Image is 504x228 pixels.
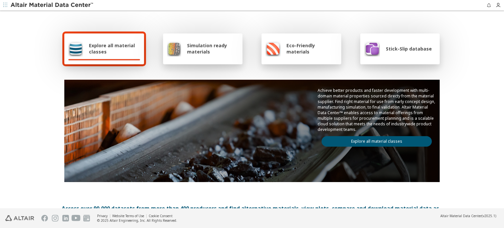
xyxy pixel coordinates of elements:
img: Eco-Friendly materials [265,41,281,56]
img: Altair Engineering [5,215,34,221]
a: Explore all material classes [322,136,432,147]
div: Access over 90,000 datasets from more than 400 producers and find alternative materials, view plo... [62,204,442,220]
span: Stick-Slip database [386,46,432,52]
span: Altair Material Data Center [440,214,482,218]
img: Explore all material classes [68,41,83,56]
img: Simulation ready materials [167,41,181,56]
div: © 2025 Altair Engineering, Inc. All Rights Reserved. [97,218,177,223]
a: Privacy [97,214,108,218]
img: Altair Material Data Center [10,2,94,9]
span: Simulation ready materials [187,42,239,55]
span: Explore all material classes [89,42,140,55]
a: Cookie Consent [149,214,173,218]
p: Achieve better products and faster development with multi-domain material properties sourced dire... [318,88,436,132]
span: Eco-Friendly materials [286,42,337,55]
a: Website Terms of Use [112,214,144,218]
div: (v2025.1) [440,214,496,218]
img: Stick-Slip database [364,41,380,56]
